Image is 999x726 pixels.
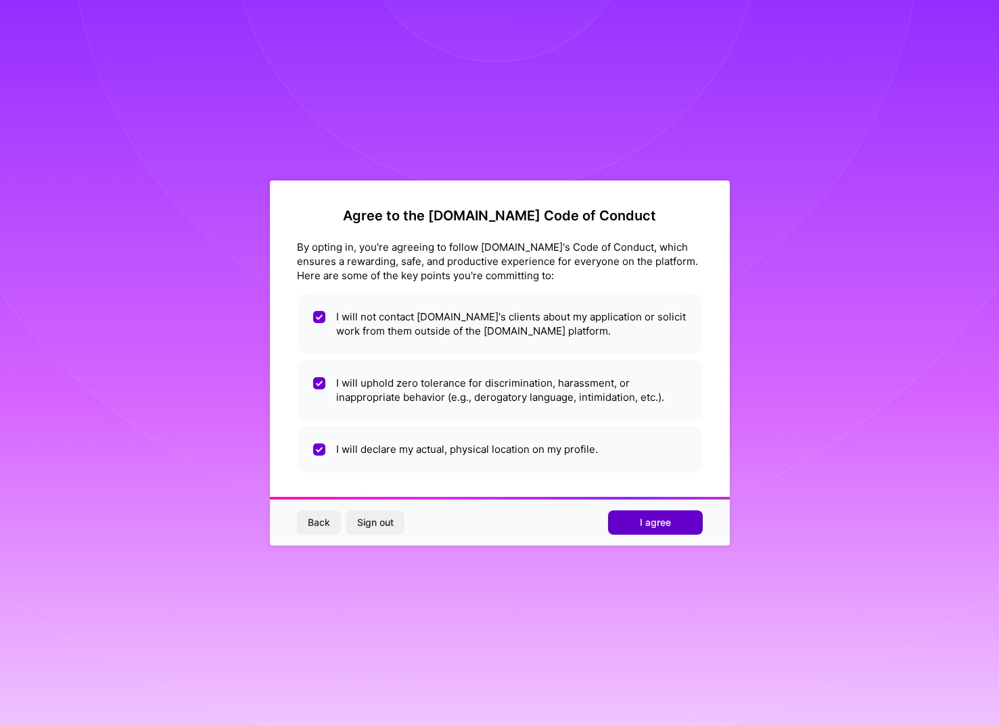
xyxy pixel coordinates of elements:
[346,510,404,535] button: Sign out
[297,510,341,535] button: Back
[297,426,703,473] li: I will declare my actual, physical location on my profile.
[297,208,703,224] h2: Agree to the [DOMAIN_NAME] Code of Conduct
[640,516,671,529] span: I agree
[297,293,703,354] li: I will not contact [DOMAIN_NAME]'s clients about my application or solicit work from them outside...
[357,516,394,529] span: Sign out
[608,510,703,535] button: I agree
[297,240,703,283] div: By opting in, you're agreeing to follow [DOMAIN_NAME]'s Code of Conduct, which ensures a rewardin...
[297,360,703,420] li: I will uphold zero tolerance for discrimination, harassment, or inappropriate behavior (e.g., der...
[308,516,330,529] span: Back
